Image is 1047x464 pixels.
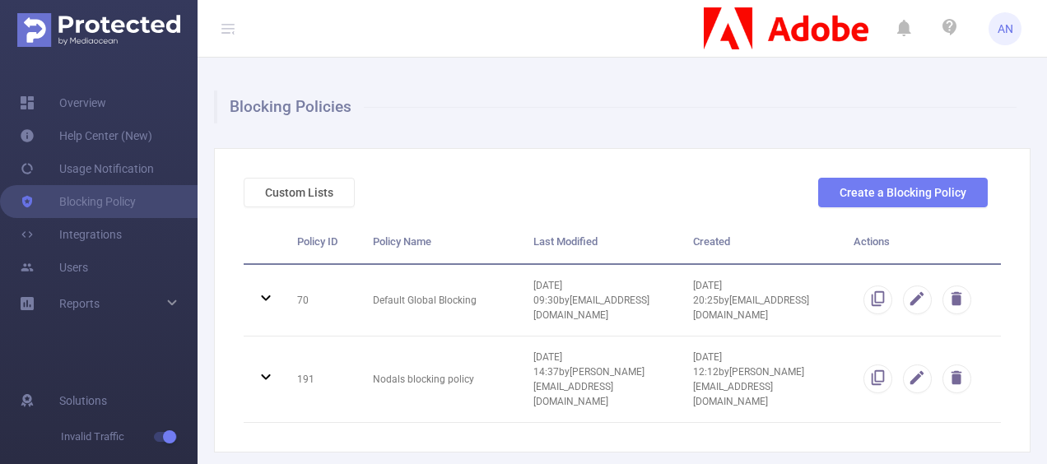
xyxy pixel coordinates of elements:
[17,13,180,47] img: Protected Media
[20,152,154,185] a: Usage Notification
[20,185,136,218] a: Blocking Policy
[693,235,730,248] span: Created
[20,218,122,251] a: Integrations
[998,12,1013,45] span: AN
[533,351,644,407] span: [DATE] 14:37 by [PERSON_NAME][EMAIL_ADDRESS][DOMAIN_NAME]
[59,297,100,310] span: Reports
[533,235,598,248] span: Last Modified
[285,336,361,423] td: 191
[361,265,521,336] td: Default Global Blocking
[285,265,361,336] td: 70
[214,90,1017,123] h1: Blocking Policies
[361,336,521,423] td: Nodals blocking policy
[373,235,431,248] span: Policy Name
[20,119,152,152] a: Help Center (New)
[20,251,88,284] a: Users
[61,420,198,453] span: Invalid Traffic
[533,280,649,321] span: [DATE] 09:30 by [EMAIL_ADDRESS][DOMAIN_NAME]
[59,384,107,417] span: Solutions
[297,235,337,248] span: Policy ID
[693,280,809,321] span: [DATE] 20:25 by [EMAIL_ADDRESS][DOMAIN_NAME]
[854,235,890,248] span: Actions
[244,178,355,207] button: Custom Lists
[59,287,100,320] a: Reports
[244,186,355,199] a: Custom Lists
[818,178,988,207] button: Create a Blocking Policy
[693,351,804,407] span: [DATE] 12:12 by [PERSON_NAME][EMAIL_ADDRESS][DOMAIN_NAME]
[20,86,106,119] a: Overview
